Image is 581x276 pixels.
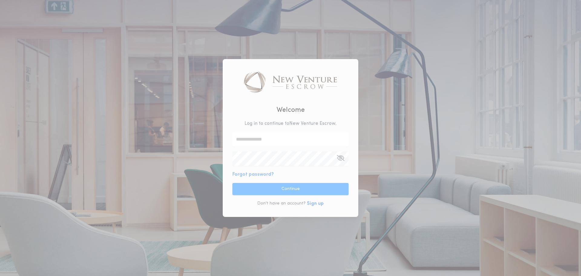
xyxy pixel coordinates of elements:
[244,71,337,93] img: logo
[307,200,324,207] button: Sign up
[277,105,305,115] h2: Welcome
[232,183,349,195] button: Continue
[232,171,274,178] button: Forgot password?
[245,120,336,127] p: Log in to continue to New Venture Escrow .
[257,201,306,207] p: Don't have an account?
